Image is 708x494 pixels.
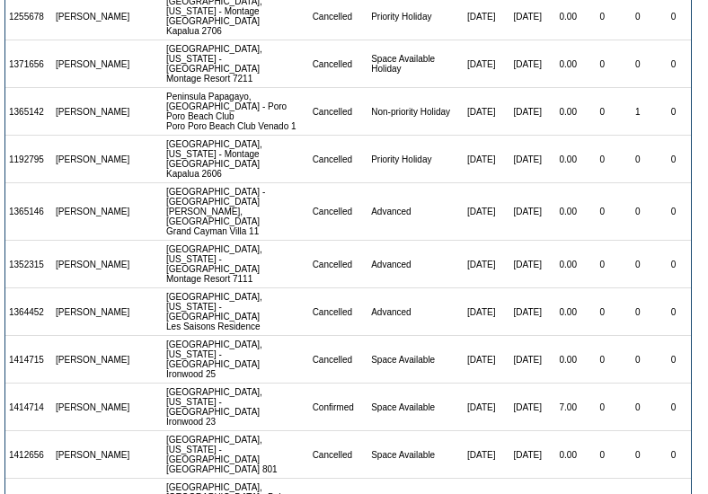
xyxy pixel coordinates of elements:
[656,431,691,479] td: 0
[620,384,657,431] td: 0
[620,88,657,136] td: 1
[552,384,585,431] td: 7.00
[52,183,134,241] td: [PERSON_NAME]
[585,431,620,479] td: 0
[458,136,503,183] td: [DATE]
[585,384,620,431] td: 0
[5,88,52,136] td: 1365142
[163,183,309,241] td: [GEOGRAPHIC_DATA] - [GEOGRAPHIC_DATA][PERSON_NAME], [GEOGRAPHIC_DATA] Grand Cayman Villa 11
[309,384,368,431] td: Confirmed
[458,40,503,88] td: [DATE]
[504,40,552,88] td: [DATE]
[620,136,657,183] td: 0
[656,336,691,384] td: 0
[504,183,552,241] td: [DATE]
[620,40,657,88] td: 0
[163,88,309,136] td: Peninsula Papagayo, [GEOGRAPHIC_DATA] - Poro Poro Beach Club Poro Poro Beach Club Venado 1
[367,288,458,336] td: Advanced
[367,336,458,384] td: Space Available
[367,241,458,288] td: Advanced
[367,431,458,479] td: Space Available
[656,288,691,336] td: 0
[52,336,134,384] td: [PERSON_NAME]
[656,241,691,288] td: 0
[552,88,585,136] td: 0.00
[5,336,52,384] td: 1414715
[163,40,309,88] td: [GEOGRAPHIC_DATA], [US_STATE] - [GEOGRAPHIC_DATA] Montage Resort 7211
[309,431,368,479] td: Cancelled
[5,241,52,288] td: 1352315
[367,88,458,136] td: Non-priority Holiday
[52,241,134,288] td: [PERSON_NAME]
[620,288,657,336] td: 0
[504,288,552,336] td: [DATE]
[367,183,458,241] td: Advanced
[620,241,657,288] td: 0
[620,336,657,384] td: 0
[458,384,503,431] td: [DATE]
[309,288,368,336] td: Cancelled
[458,288,503,336] td: [DATE]
[504,384,552,431] td: [DATE]
[585,88,620,136] td: 0
[52,384,134,431] td: [PERSON_NAME]
[585,336,620,384] td: 0
[309,336,368,384] td: Cancelled
[504,136,552,183] td: [DATE]
[163,288,309,336] td: [GEOGRAPHIC_DATA], [US_STATE] - [GEOGRAPHIC_DATA] Les Saisons Residence
[504,336,552,384] td: [DATE]
[458,431,503,479] td: [DATE]
[656,384,691,431] td: 0
[458,183,503,241] td: [DATE]
[5,288,52,336] td: 1364452
[309,183,368,241] td: Cancelled
[5,384,52,431] td: 1414714
[309,136,368,183] td: Cancelled
[367,136,458,183] td: Priority Holiday
[52,40,134,88] td: [PERSON_NAME]
[585,40,620,88] td: 0
[367,40,458,88] td: Space Available Holiday
[504,431,552,479] td: [DATE]
[504,241,552,288] td: [DATE]
[656,88,691,136] td: 0
[552,336,585,384] td: 0.00
[5,183,52,241] td: 1365146
[163,384,309,431] td: [GEOGRAPHIC_DATA], [US_STATE] - [GEOGRAPHIC_DATA] Ironwood 23
[552,241,585,288] td: 0.00
[552,40,585,88] td: 0.00
[620,183,657,241] td: 0
[163,241,309,288] td: [GEOGRAPHIC_DATA], [US_STATE] - [GEOGRAPHIC_DATA] Montage Resort 7111
[163,336,309,384] td: [GEOGRAPHIC_DATA], [US_STATE] - [GEOGRAPHIC_DATA] Ironwood 25
[585,183,620,241] td: 0
[656,40,691,88] td: 0
[552,183,585,241] td: 0.00
[163,431,309,479] td: [GEOGRAPHIC_DATA], [US_STATE] - [GEOGRAPHIC_DATA] [GEOGRAPHIC_DATA] 801
[309,241,368,288] td: Cancelled
[585,136,620,183] td: 0
[5,40,52,88] td: 1371656
[458,88,503,136] td: [DATE]
[656,183,691,241] td: 0
[585,241,620,288] td: 0
[52,88,134,136] td: [PERSON_NAME]
[163,136,309,183] td: [GEOGRAPHIC_DATA], [US_STATE] - Montage [GEOGRAPHIC_DATA] Kapalua 2606
[309,40,368,88] td: Cancelled
[620,431,657,479] td: 0
[309,88,368,136] td: Cancelled
[458,241,503,288] td: [DATE]
[656,136,691,183] td: 0
[52,288,134,336] td: [PERSON_NAME]
[5,431,52,479] td: 1412656
[458,336,503,384] td: [DATE]
[552,431,585,479] td: 0.00
[52,136,134,183] td: [PERSON_NAME]
[552,136,585,183] td: 0.00
[552,288,585,336] td: 0.00
[5,136,52,183] td: 1192795
[504,88,552,136] td: [DATE]
[52,431,134,479] td: [PERSON_NAME]
[367,384,458,431] td: Space Available
[585,288,620,336] td: 0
